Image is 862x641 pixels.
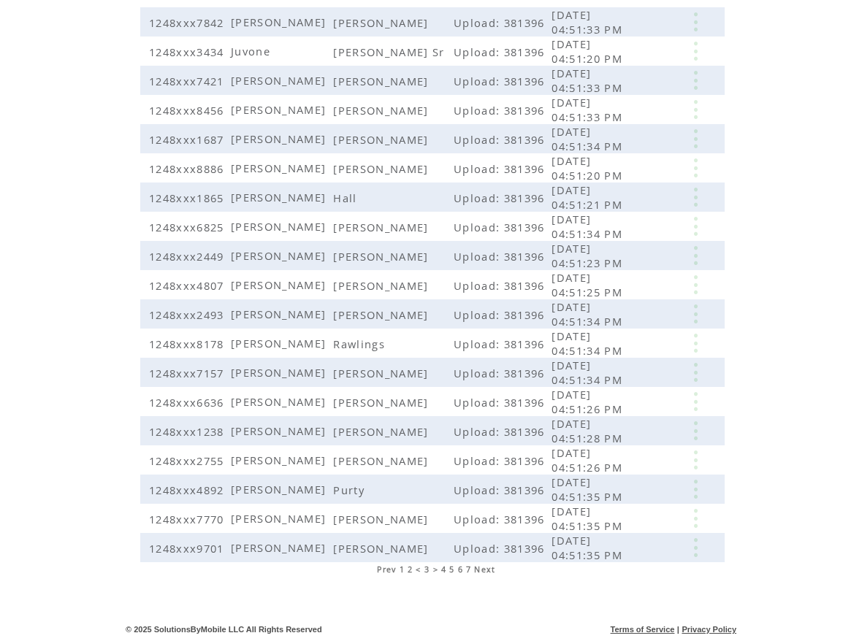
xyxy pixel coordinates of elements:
span: [PERSON_NAME] [231,307,329,321]
span: 1248xxx2493 [149,307,228,322]
span: [PERSON_NAME] [333,74,432,88]
span: Upload: 381396 [454,512,549,526]
span: [PERSON_NAME] [231,540,329,555]
a: Prev [377,564,396,575]
span: [DATE] 04:51:34 PM [552,299,626,329]
a: 7 [466,564,471,575]
span: [DATE] 04:51:26 PM [552,445,626,475]
span: [PERSON_NAME] [333,424,432,439]
span: 1248xxx8886 [149,161,228,176]
span: 1248xxx9701 [149,541,228,556]
span: [PERSON_NAME] [231,365,329,380]
span: [DATE] 04:51:35 PM [552,504,626,533]
span: [PERSON_NAME] [333,161,432,176]
span: [DATE] 04:51:25 PM [552,270,626,299]
a: 6 [458,564,463,575]
span: Upload: 381396 [454,15,549,30]
a: 5 [449,564,454,575]
span: [PERSON_NAME] [231,277,329,292]
span: Upload: 381396 [454,541,549,556]
span: Upload: 381396 [454,424,549,439]
span: [PERSON_NAME] [231,15,329,29]
span: [DATE] 04:51:33 PM [552,7,626,37]
span: | [677,625,679,634]
span: 1248xxx4892 [149,483,228,497]
span: 1248xxx1238 [149,424,228,439]
span: [PERSON_NAME] [333,15,432,30]
span: Upload: 381396 [454,74,549,88]
span: Juvone [231,44,274,58]
span: Upload: 381396 [454,249,549,264]
span: [PERSON_NAME] Sr [333,45,448,59]
span: Purty [333,483,368,497]
span: Upload: 381396 [454,453,549,468]
span: [PERSON_NAME] [333,512,432,526]
span: [PERSON_NAME] [333,249,432,264]
span: 1248xxx6636 [149,395,228,410]
span: [PERSON_NAME] [231,511,329,526]
span: [DATE] 04:51:33 PM [552,66,626,95]
span: [DATE] 04:51:23 PM [552,241,626,270]
span: Upload: 381396 [454,307,549,322]
a: Privacy Policy [682,625,736,634]
span: 1248xxx1865 [149,191,228,205]
a: 4 [441,564,446,575]
span: [DATE] 04:51:20 PM [552,37,626,66]
span: [PERSON_NAME] [333,307,432,322]
span: Hall [333,191,360,205]
span: Upload: 381396 [454,132,549,147]
span: 1248xxx2449 [149,249,228,264]
span: [PERSON_NAME] [231,453,329,467]
span: Rawlings [333,337,389,351]
span: [PERSON_NAME] [333,453,432,468]
span: [PERSON_NAME] [231,248,329,263]
span: 1248xxx7770 [149,512,228,526]
a: Next [474,564,495,575]
span: [PERSON_NAME] [333,366,432,380]
span: Upload: 381396 [454,220,549,234]
span: 1248xxx7842 [149,15,228,30]
span: Upload: 381396 [454,161,549,176]
span: [PERSON_NAME] [231,190,329,204]
span: [DATE] 04:51:34 PM [552,212,626,241]
span: Upload: 381396 [454,366,549,380]
span: 1248xxx8456 [149,103,228,118]
span: [DATE] 04:51:26 PM [552,387,626,416]
span: [DATE] 04:51:20 PM [552,153,626,183]
a: Terms of Service [611,625,675,634]
span: [PERSON_NAME] [231,161,329,175]
span: [DATE] 04:51:35 PM [552,533,626,562]
span: [PERSON_NAME] [333,103,432,118]
span: Upload: 381396 [454,483,549,497]
span: [PERSON_NAME] [231,482,329,496]
span: [DATE] 04:51:28 PM [552,416,626,445]
a: 1 [400,564,405,575]
span: 1248xxx7157 [149,366,228,380]
span: [PERSON_NAME] [231,423,329,438]
span: 1248xxx2755 [149,453,228,468]
span: [DATE] 04:51:34 PM [552,124,626,153]
span: 1248xxx8178 [149,337,228,351]
span: [PERSON_NAME] [333,220,432,234]
span: © 2025 SolutionsByMobile LLC All Rights Reserved [126,625,322,634]
span: [PERSON_NAME] [333,278,432,293]
span: [PERSON_NAME] [333,541,432,556]
span: Upload: 381396 [454,337,549,351]
span: Upload: 381396 [454,45,549,59]
span: Upload: 381396 [454,103,549,118]
span: < 3 > [416,564,438,575]
a: 2 [408,564,413,575]
span: [PERSON_NAME] [333,395,432,410]
span: [DATE] 04:51:35 PM [552,475,626,504]
span: Upload: 381396 [454,278,549,293]
span: [PERSON_NAME] [231,394,329,409]
span: 1248xxx1687 [149,132,228,147]
span: Upload: 381396 [454,395,549,410]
